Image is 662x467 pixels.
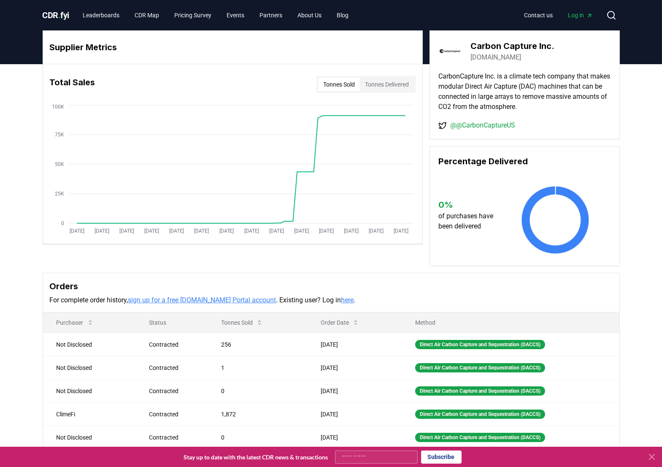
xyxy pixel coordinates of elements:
tspan: [DATE] [144,228,159,234]
div: Direct Air Carbon Capture and Sequestration (DACCS) [415,410,545,419]
tspan: [DATE] [70,228,84,234]
td: 1,872 [208,402,307,426]
td: [DATE] [307,426,402,449]
div: Contracted [149,364,201,372]
div: Contracted [149,340,201,349]
p: Status [142,318,201,327]
nav: Main [518,8,600,23]
tspan: [DATE] [368,228,383,234]
h3: Total Sales [50,76,95,93]
td: 256 [208,333,307,356]
tspan: 0 [61,220,64,226]
td: [DATE] [307,356,402,379]
span: Log in [568,11,593,19]
div: Contracted [149,410,201,418]
td: [DATE] [307,379,402,402]
tspan: [DATE] [244,228,259,234]
tspan: [DATE] [194,228,209,234]
tspan: [DATE] [269,228,284,234]
div: Direct Air Carbon Capture and Sequestration (DACCS) [415,433,545,442]
tspan: [DATE] [319,228,333,234]
a: CDR Map [128,8,166,23]
div: Direct Air Carbon Capture and Sequestration (DACCS) [415,363,545,372]
td: ClimeFi [43,402,136,426]
td: Not Disclosed [43,379,136,402]
div: Direct Air Carbon Capture and Sequestration (DACCS) [415,386,545,396]
a: About Us [291,8,328,23]
nav: Main [76,8,355,23]
h3: Percentage Delivered [438,155,611,168]
td: Not Disclosed [43,356,136,379]
a: Contact us [518,8,560,23]
tspan: [DATE] [394,228,408,234]
td: Not Disclosed [43,333,136,356]
div: Direct Air Carbon Capture and Sequestration (DACCS) [415,340,545,349]
tspan: 100K [51,104,64,110]
button: Tonnes Sold [318,78,360,91]
tspan: [DATE] [343,228,358,234]
td: 0 [208,426,307,449]
button: Purchaser [50,314,100,331]
a: @@CarbonCaptureUS [450,120,515,130]
button: Tonnes Delivered [360,78,414,91]
h3: Carbon Capture Inc. [470,40,554,52]
p: For complete order history, . Existing user? Log in . [50,295,613,305]
p: CarbonCapture Inc. is a climate tech company that makes modular Direct Air Capture (DAC) machines... [438,71,611,112]
h3: Supplier Metrics [50,41,416,54]
a: Pricing Survey [168,8,218,23]
a: [DOMAIN_NAME] [470,52,521,62]
button: Order Date [314,314,366,331]
p: of purchases have been delivered [438,211,501,231]
tspan: [DATE] [219,228,234,234]
td: Not Disclosed [43,426,136,449]
a: sign up for a free [DOMAIN_NAME] Portal account [128,296,276,304]
tspan: [DATE] [95,228,109,234]
span: CDR fyi [43,10,70,20]
a: Partners [253,8,289,23]
tspan: [DATE] [119,228,134,234]
h3: 0 % [438,198,501,211]
td: 0 [208,379,307,402]
a: here [341,296,354,304]
td: [DATE] [307,402,402,426]
td: [DATE] [307,333,402,356]
tspan: 50K [54,161,64,167]
td: 1 [208,356,307,379]
a: Log in [562,8,600,23]
p: Method [408,318,612,327]
a: Leaderboards [76,8,126,23]
a: Blog [330,8,355,23]
tspan: 25K [54,191,64,197]
div: Contracted [149,387,201,395]
a: Events [220,8,251,23]
tspan: 75K [54,132,64,138]
tspan: [DATE] [294,228,308,234]
div: Contracted [149,433,201,442]
h3: Orders [50,280,613,293]
img: Carbon Capture Inc.-logo [438,39,462,63]
button: Tonnes Sold [214,314,270,331]
span: . [58,10,61,20]
a: CDR.fyi [43,9,70,21]
tspan: [DATE] [169,228,184,234]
